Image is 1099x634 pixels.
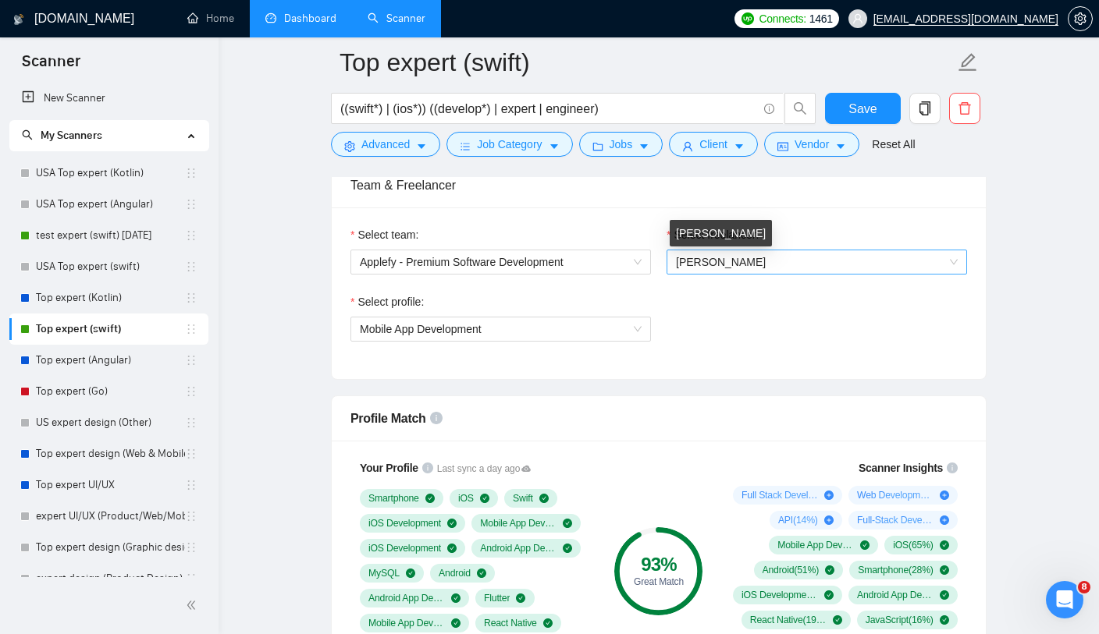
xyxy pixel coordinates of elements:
span: Applefy - Premium Software Development [360,250,642,274]
span: check-circle [940,590,949,600]
span: iOS Development [368,542,441,554]
span: delete [950,101,980,115]
button: userClientcaret-down [669,132,758,157]
li: Top expert design (Web & Mobile) 0% answers 24/07/25 [9,438,208,469]
span: plus-circle [824,491,834,500]
span: check-circle [516,593,525,603]
span: user [682,140,693,152]
span: holder [185,510,197,522]
span: holder [185,572,197,585]
a: Top expert (Angular) [36,345,185,376]
a: Top expert design (Graphic design) [36,532,185,563]
span: Android ( 51 %) [763,564,820,576]
span: caret-down [638,140,649,152]
a: Top expert UI/UX [36,469,185,501]
span: My Scanners [41,129,102,142]
span: check-circle [451,593,461,603]
span: check-circle [543,618,553,628]
span: holder [185,292,197,304]
span: holder [185,229,197,242]
span: info-circle [947,462,958,473]
span: MySQL [368,567,400,579]
span: API ( 14 %) [778,514,818,526]
span: holder [185,260,197,273]
span: check-circle [451,618,461,628]
span: check-circle [940,565,949,575]
button: copy [909,93,941,124]
span: Flutter [484,592,510,604]
span: double-left [186,597,201,613]
a: Top expert (swift) [36,313,185,345]
span: check-circle [539,494,549,503]
span: setting [1069,12,1092,25]
button: search [784,93,816,124]
span: idcard [777,140,788,152]
span: Mobile App Development [480,517,557,530]
img: logo [13,7,24,32]
button: barsJob Categorycaret-down [446,132,572,157]
span: React Native [484,617,537,629]
li: expert design (Product Design) [9,563,208,594]
span: Mobile App Development ( 67 %) [777,539,854,551]
span: iOS Development [368,517,441,530]
span: check-circle [447,544,457,553]
a: Top expert (Go) [36,376,185,407]
span: Scanner Insights [859,462,943,473]
span: holder [185,479,197,491]
a: dashboardDashboard [265,12,336,25]
span: My Scanners [22,129,102,142]
a: test expert (swift) [DATE] [36,220,185,251]
a: expert design (Product Design) [36,563,185,594]
button: delete [949,93,980,124]
div: [PERSON_NAME] [670,220,772,246]
span: [PERSON_NAME] [676,256,766,268]
span: copy [910,101,940,115]
li: test expert (swift) 07/24/25 [9,220,208,251]
span: Last sync a day ago [437,462,531,476]
span: check-circle [825,565,834,575]
span: caret-down [549,140,560,152]
span: holder [185,354,197,367]
span: Jobs [610,136,633,153]
a: USA Top expert (swift) [36,251,185,282]
li: Top expert UI/UX [9,469,208,501]
span: Scanner [9,50,93,83]
button: folderJobscaret-down [579,132,663,157]
label: Select freelancer: [667,226,759,243]
div: Great Match [614,577,702,586]
span: caret-down [734,140,745,152]
span: Swift [513,492,533,505]
a: Top expert design (Web & Mobile) 0% answers [DATE] [36,438,185,469]
span: Vendor [795,136,829,153]
span: holder [185,448,197,460]
span: Profile Match [350,412,426,425]
span: check-circle [447,519,457,528]
span: Android [439,567,471,579]
label: Select team: [350,226,418,243]
div: 93 % [614,555,702,574]
span: holder [185,416,197,429]
span: plus-circle [824,515,834,525]
span: caret-down [835,140,846,152]
li: USA Top expert (Angular) [9,189,208,220]
span: Client [699,136,727,153]
li: New Scanner [9,83,208,114]
span: holder [185,167,197,179]
span: 1461 [809,10,833,27]
a: USA Top expert (Kotlin) [36,158,185,189]
span: check-circle [563,544,572,553]
span: info-circle [430,412,443,424]
span: Job Category [477,136,542,153]
a: expert UI/UX (Product/Web/Mobile) [36,501,185,532]
span: edit [958,52,978,73]
span: Web Development ( 16 %) [857,489,934,501]
span: check-circle [480,494,489,503]
span: Android App Development ( 19 %) [857,589,934,601]
input: Scanner name... [340,43,955,82]
span: check-circle [406,568,415,578]
span: iOS [458,492,474,505]
li: Top expert (Go) [9,376,208,407]
span: Full-Stack Development ( 12 %) [857,514,934,526]
a: searchScanner [368,12,425,25]
iframe: Intercom live chat [1046,581,1083,618]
